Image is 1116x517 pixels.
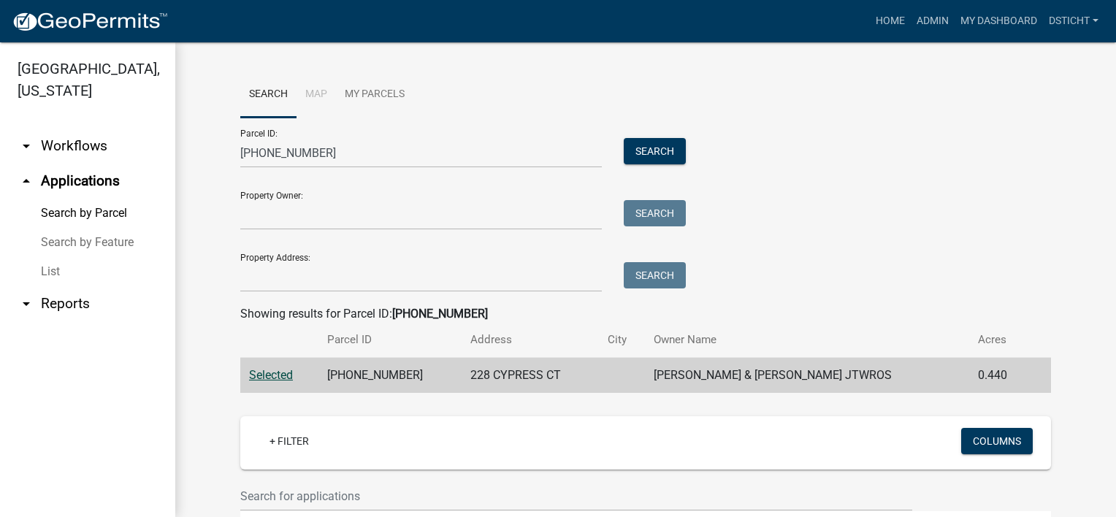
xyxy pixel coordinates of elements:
[336,72,413,118] a: My Parcels
[318,323,462,357] th: Parcel ID
[955,7,1043,35] a: My Dashboard
[240,72,297,118] a: Search
[599,323,645,357] th: City
[969,323,1028,357] th: Acres
[240,305,1051,323] div: Showing results for Parcel ID:
[258,428,321,454] a: + Filter
[624,262,686,288] button: Search
[624,200,686,226] button: Search
[18,295,35,313] i: arrow_drop_down
[645,323,969,357] th: Owner Name
[870,7,911,35] a: Home
[392,307,488,321] strong: [PHONE_NUMBER]
[624,138,686,164] button: Search
[911,7,955,35] a: Admin
[240,481,912,511] input: Search for applications
[318,358,462,394] td: [PHONE_NUMBER]
[18,137,35,155] i: arrow_drop_down
[462,358,599,394] td: 228 CYPRESS CT
[249,368,293,382] a: Selected
[462,323,599,357] th: Address
[961,428,1033,454] button: Columns
[645,358,969,394] td: [PERSON_NAME] & [PERSON_NAME] JTWROS
[1043,7,1104,35] a: Dsticht
[18,172,35,190] i: arrow_drop_up
[969,358,1028,394] td: 0.440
